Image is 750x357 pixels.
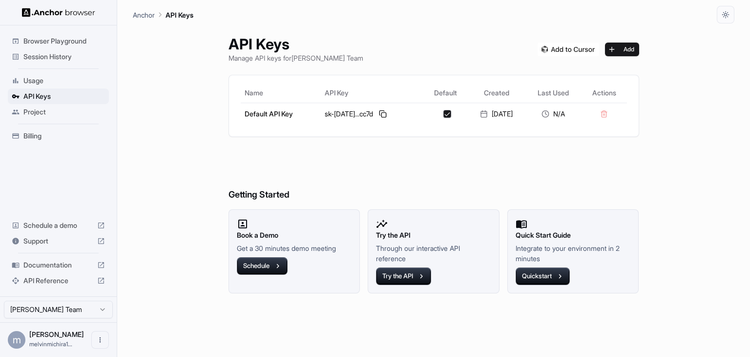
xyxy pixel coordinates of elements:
[23,52,105,62] span: Session History
[8,273,109,289] div: API Reference
[516,268,570,285] button: Quickstart
[376,243,491,264] p: Through our interactive API reference
[23,36,105,46] span: Browser Playground
[23,107,105,117] span: Project
[8,104,109,120] div: Project
[321,83,423,103] th: API Key
[516,243,631,264] p: Integrate to your environment in 2 minutes
[166,10,193,20] p: API Keys
[241,103,321,125] td: Default API Key
[538,43,599,56] img: Add anchorbrowser MCP server to Cursor
[237,230,352,241] h2: Book a Demo
[23,260,93,270] span: Documentation
[237,257,288,275] button: Schedule
[8,233,109,249] div: Support
[376,268,431,285] button: Try the API
[23,91,105,101] span: API Keys
[23,276,93,286] span: API Reference
[423,83,467,103] th: Default
[8,89,109,104] div: API Keys
[516,230,631,241] h2: Quick Start Guide
[229,35,363,53] h1: API Keys
[325,108,419,120] div: sk-[DATE]...cc7d
[467,83,525,103] th: Created
[23,76,105,86] span: Usage
[8,128,109,144] div: Billing
[29,340,72,348] span: melvinmichira17@gmail.com
[471,109,521,119] div: [DATE]
[8,257,109,273] div: Documentation
[8,218,109,233] div: Schedule a demo
[91,331,109,349] button: Open menu
[605,43,639,56] button: Add
[29,330,84,338] span: melvin michira
[376,230,491,241] h2: Try the API
[8,49,109,65] div: Session History
[23,236,93,246] span: Support
[8,73,109,89] div: Usage
[582,83,627,103] th: Actions
[8,331,25,349] div: m
[23,131,105,141] span: Billing
[377,108,389,120] button: Copy API key
[23,221,93,230] span: Schedule a demo
[133,9,193,20] nav: breadcrumb
[529,109,577,119] div: N/A
[237,243,352,253] p: Get a 30 minutes demo meeting
[133,10,155,20] p: Anchor
[229,149,639,202] h6: Getting Started
[22,8,95,17] img: Anchor Logo
[525,83,581,103] th: Last Used
[229,53,363,63] p: Manage API keys for [PERSON_NAME] Team
[8,33,109,49] div: Browser Playground
[241,83,321,103] th: Name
